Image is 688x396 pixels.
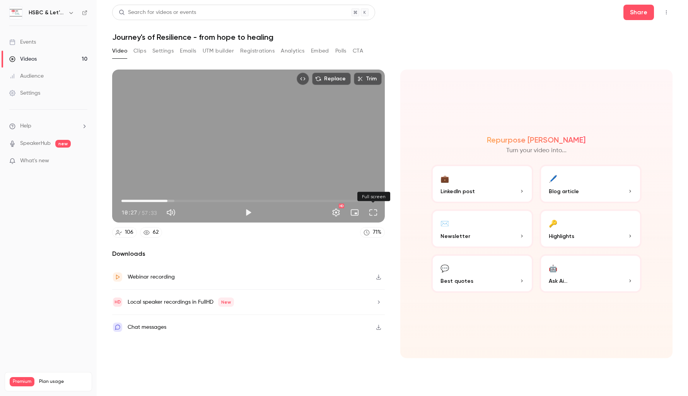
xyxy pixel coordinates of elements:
h2: Downloads [112,249,385,258]
button: 🤖Ask Ai... [539,254,642,293]
iframe: Noticeable Trigger [78,158,87,165]
span: / [138,209,141,217]
span: What's new [20,157,49,165]
a: 71% [360,227,385,238]
span: Newsletter [440,232,470,240]
button: Embed video [297,73,309,85]
a: SpeakerHub [20,139,51,148]
div: Webinar recording [128,272,175,282]
button: Settings [328,205,344,220]
button: Replace [312,73,351,85]
button: Analytics [281,45,305,57]
span: 10:27 [121,209,137,217]
span: new [55,140,71,148]
div: Events [9,38,36,46]
div: 💼 [440,172,449,184]
span: Best quotes [440,277,473,285]
div: 71 % [373,228,381,236]
button: Emails [180,45,196,57]
button: Settings [152,45,174,57]
button: ✉️Newsletter [431,209,533,248]
button: 💼LinkedIn post [431,165,533,203]
span: 57:33 [142,209,157,217]
button: Turn on miniplayer [347,205,362,220]
h6: HSBC & Let's All Talk Fertility [29,9,65,17]
button: Polls [335,45,347,57]
button: Top Bar Actions [660,6,673,19]
a: 62 [140,227,162,238]
button: Embed [311,45,329,57]
div: Full screen [357,192,390,201]
a: 106 [112,227,137,238]
h1: Journey's of Resilience - from hope to healing [112,32,673,42]
span: Plan usage [39,379,87,385]
button: 💬Best quotes [431,254,533,293]
button: UTM builder [203,45,234,57]
span: Highlights [549,232,574,240]
div: Settings [9,89,40,97]
div: Chat messages [128,323,166,332]
h2: Repurpose [PERSON_NAME] [487,135,586,144]
span: Blog article [549,187,579,195]
button: Video [112,45,127,57]
div: 🔑 [549,217,557,229]
span: LinkedIn post [440,187,475,195]
div: 💬 [440,262,449,274]
span: New [218,297,234,307]
div: 🤖 [549,262,557,274]
span: Ask Ai... [549,277,567,285]
div: Audience [9,72,44,80]
button: CTA [353,45,363,57]
span: Help [20,122,31,130]
button: 🖊️Blog article [539,165,642,203]
button: Mute [163,205,179,220]
button: Full screen [365,205,381,220]
li: help-dropdown-opener [9,122,87,130]
div: Videos [9,55,37,63]
span: Premium [10,377,34,386]
p: Turn your video into... [506,146,567,155]
button: 🔑Highlights [539,209,642,248]
div: Search for videos or events [119,8,196,17]
button: Share [623,5,654,20]
div: 🖊️ [549,172,557,184]
div: 10:27 [121,209,157,217]
div: Local speaker recordings in FullHD [128,297,234,307]
img: HSBC & Let's All Talk Fertility [10,7,22,19]
button: Registrations [240,45,275,57]
button: Play [241,205,256,220]
div: HD [339,204,344,208]
button: Trim [354,73,382,85]
div: ✉️ [440,217,449,229]
div: 62 [153,228,159,236]
div: 106 [125,228,133,236]
button: Clips [133,45,146,57]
